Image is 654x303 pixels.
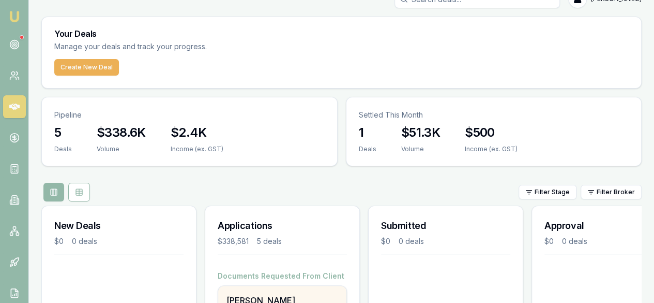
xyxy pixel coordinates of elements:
div: $338,581 [218,236,249,247]
button: Filter Broker [581,185,642,199]
span: Filter Broker [597,188,635,196]
h3: $500 [465,124,518,141]
div: $0 [54,236,64,247]
h3: $338.6K [97,124,146,141]
div: Deals [54,145,72,153]
p: Settled This Month [359,110,629,120]
div: $0 [544,236,554,247]
h3: $2.4K [171,124,223,141]
div: 0 deals [562,236,587,247]
div: 5 deals [257,236,282,247]
div: Deals [359,145,376,153]
button: Filter Stage [519,185,576,199]
h3: $51.3K [401,124,440,141]
p: Manage your deals and track your progress. [54,41,319,53]
div: Volume [97,145,146,153]
h4: Documents Requested From Client [218,271,347,281]
span: Filter Stage [535,188,570,196]
div: Income (ex. GST) [171,145,223,153]
h3: 5 [54,124,72,141]
p: Pipeline [54,110,325,120]
h3: Submitted [381,219,510,233]
div: Volume [401,145,440,153]
h3: Your Deals [54,30,629,38]
h3: Applications [218,219,347,233]
h3: New Deals [54,219,184,233]
div: $0 [381,236,390,247]
div: Income (ex. GST) [465,145,518,153]
h3: 1 [359,124,376,141]
button: Create New Deal [54,59,119,76]
img: emu-icon-u.png [8,10,21,23]
div: 0 deals [399,236,424,247]
div: 0 deals [72,236,97,247]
